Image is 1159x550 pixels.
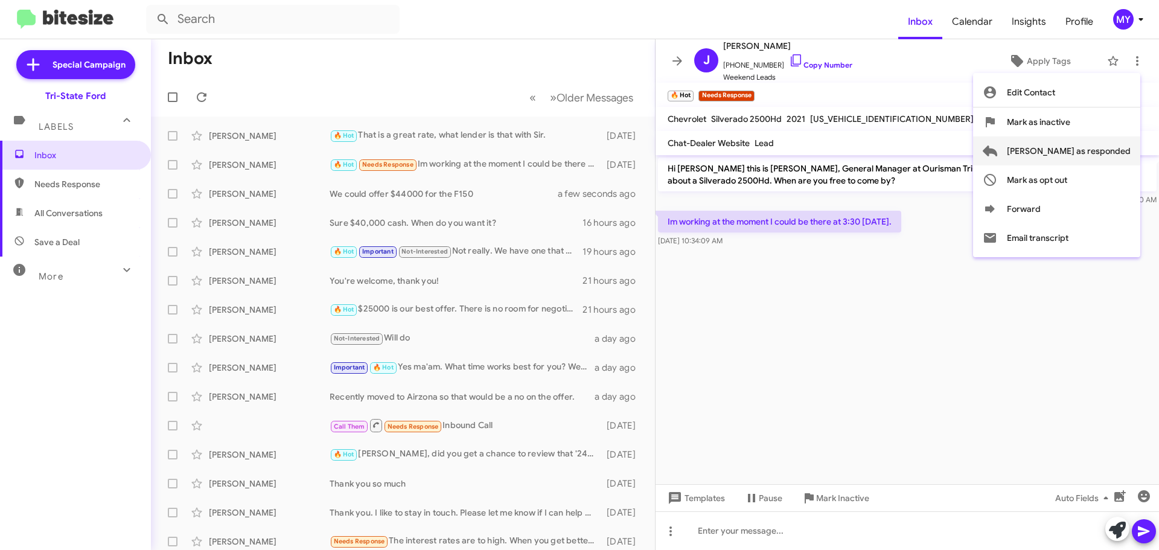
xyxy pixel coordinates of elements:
[1007,136,1131,165] span: [PERSON_NAME] as responded
[1007,78,1055,107] span: Edit Contact
[973,194,1140,223] button: Forward
[1007,165,1067,194] span: Mark as opt out
[1007,107,1070,136] span: Mark as inactive
[973,223,1140,252] button: Email transcript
